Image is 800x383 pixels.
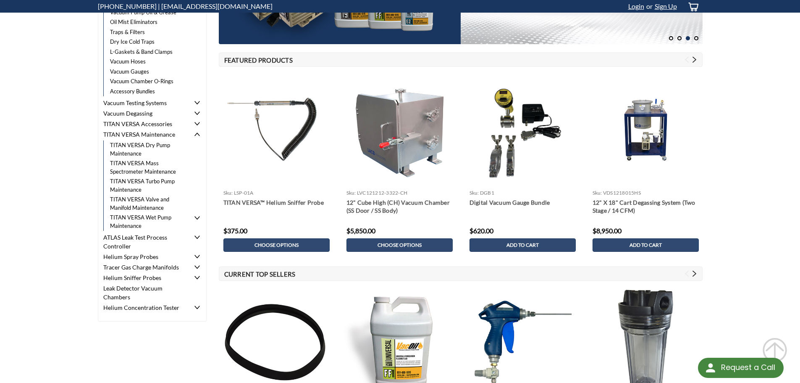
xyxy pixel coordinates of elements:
a: sku: LSP-01A [223,190,254,196]
button: 2 of 4 [677,36,682,41]
h2: Featured Products [219,53,703,67]
a: Digital Vacuum Gauge Bundle [470,198,576,215]
a: sku: DGB1 [470,190,494,196]
span: $620.00 [470,227,493,235]
a: Add to Cart [470,238,576,252]
button: Previous [684,57,690,63]
a: Choose Options [346,238,453,252]
span: Add to Cart [630,242,662,248]
div: Request a Call [721,358,775,377]
a: sku: LVC121212-3322-CH [346,190,408,196]
div: Request a Call [698,358,784,378]
span: Choose Options [254,242,299,248]
a: Traps & Filters [103,27,195,37]
a: L-Gaskets & Band Clamps [103,47,195,57]
a: Oil Mist Eliminators [103,17,195,27]
span: sku: [223,190,233,196]
button: 3 of 4 [686,36,690,41]
a: ATLAS Leak Test Process Controller [98,232,190,251]
a: 12" X 18" Cart Degassing System (Two Stage / 14 CFM) [593,198,699,215]
a: Add to Cart [593,238,699,252]
button: Previous [684,271,690,277]
a: Dry Ice Cold Traps [103,37,195,47]
button: 4 of 4 [694,36,699,41]
a: TITAN VERSA Maintenance [98,129,190,140]
a: Vacuum Chamber O-Rings [103,77,195,87]
span: or [644,2,653,10]
a: cart-preview-dropdown [681,0,703,13]
a: TITAN VERSA Wet Pump Maintenance [103,213,195,231]
span: sku: [346,190,356,196]
span: DGB1 [480,190,494,196]
button: Next [691,57,698,63]
img: TITAN VERSA™ Helium Sniffer Probe [219,97,334,161]
a: TITAN VERSA Dry Pump Maintenance [103,140,195,158]
a: Vacuum Hoses [103,57,195,67]
h2: Current Top Sellers [219,267,703,281]
span: Choose Options [378,242,422,248]
span: $375.00 [223,227,247,235]
a: Helium Sniffer Probes [98,272,190,283]
a: sku: VDS1218015HS [593,190,641,196]
img: round button [704,361,717,375]
a: TITAN VERSA Valve and Manifold Maintenance [103,195,195,213]
a: TITAN VERSA™ Helium Sniffer Probe [223,198,330,215]
a: Helium Concentration Tester [98,302,190,313]
span: Add to Cart [506,242,539,248]
span: $8,950.00 [593,227,622,235]
a: Leak Detector Vacuum Chambers [98,283,190,302]
a: Helium Spray Probes [98,251,190,262]
button: 1 of 4 [669,36,674,41]
a: Accessory Bundles [103,87,195,97]
img: Digital Vacuum Gauge Bundle [480,72,566,187]
a: 12" Cube High (CH) Vacuum Chamber (SS Door / SS Body) [346,198,453,215]
span: sku: [593,190,602,196]
a: Vacuum Gauges [103,67,195,77]
img: 12" X 18" Cart Degassing System (Two Stage / 14 CFM) [588,97,703,161]
a: Vacuum Degassing [98,108,190,119]
svg: submit [762,338,787,363]
a: Tracer Gas Charge Manifolds [98,262,190,272]
span: $5,850.00 [346,227,375,235]
button: Next [691,271,698,277]
div: Scroll Back to Top [762,338,787,363]
span: VDS1218015HS [603,190,641,196]
a: TITAN VERSA Accessories [98,119,190,129]
a: TITAN VERSA Turbo Pump Maintenance [103,177,195,195]
span: LVC121212-3322-CH [357,190,407,196]
span: sku: [470,190,479,196]
span: LSP-01A [234,190,254,196]
a: TITAN VERSA Mass Spectrometer Maintenance [103,158,195,177]
a: Choose Options [223,238,330,252]
a: Vacuum Testing Systems [98,98,190,108]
